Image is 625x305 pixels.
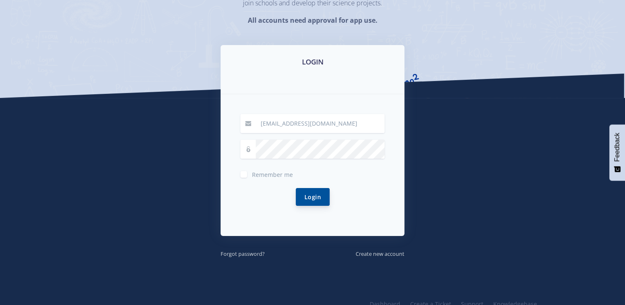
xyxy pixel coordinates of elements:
a: Create new account [356,249,404,258]
small: Create new account [356,250,404,257]
input: Email / User ID [256,114,385,133]
h3: LOGIN [231,57,394,67]
button: Feedback - Show survey [609,124,625,181]
strong: All accounts need approval for app use. [247,16,377,25]
a: Forgot password? [221,249,265,258]
span: Remember me [252,171,293,179]
small: Forgot password? [221,250,265,257]
button: Login [296,188,330,206]
span: Feedback [613,133,621,162]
